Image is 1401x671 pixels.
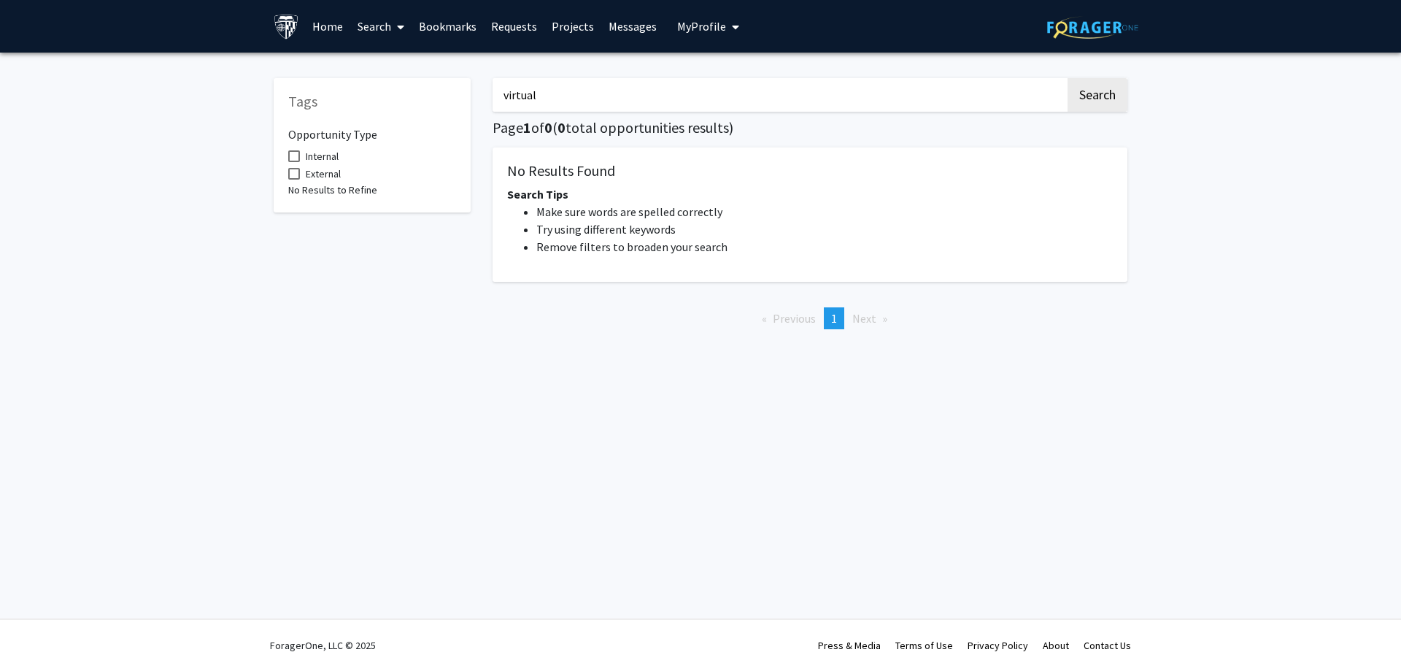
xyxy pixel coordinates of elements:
ul: Pagination [493,307,1127,329]
a: Messages [601,1,664,52]
span: No Results to Refine [288,183,377,196]
a: Privacy Policy [968,639,1028,652]
span: 0 [557,118,566,137]
div: ForagerOne, LLC © 2025 [270,620,376,671]
a: Home [305,1,350,52]
a: Terms of Use [895,639,953,652]
a: Contact Us [1084,639,1131,652]
img: ForagerOne Logo [1047,16,1138,39]
span: 1 [831,311,837,326]
span: Internal [306,147,339,165]
a: Search [350,1,412,52]
input: Search Keywords [493,78,1065,112]
span: External [306,165,341,183]
span: 0 [544,118,552,137]
li: Make sure words are spelled correctly [536,203,1113,221]
h5: Page of ( total opportunities results) [493,119,1127,137]
h5: No Results Found [507,162,1113,180]
span: Next [852,311,876,326]
a: Requests [484,1,544,52]
a: Projects [544,1,601,52]
span: 1 [523,118,531,137]
img: Johns Hopkins University Logo [274,14,299,39]
a: Press & Media [818,639,881,652]
li: Try using different keywords [536,221,1113,238]
a: About [1043,639,1069,652]
button: Search [1068,78,1127,112]
iframe: Chat [11,605,62,660]
span: Search Tips [507,187,568,202]
h6: Opportunity Type [288,116,456,142]
a: Bookmarks [412,1,484,52]
span: Previous [773,311,816,326]
h5: Tags [288,93,456,110]
span: My Profile [677,19,726,34]
li: Remove filters to broaden your search [536,238,1113,256]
